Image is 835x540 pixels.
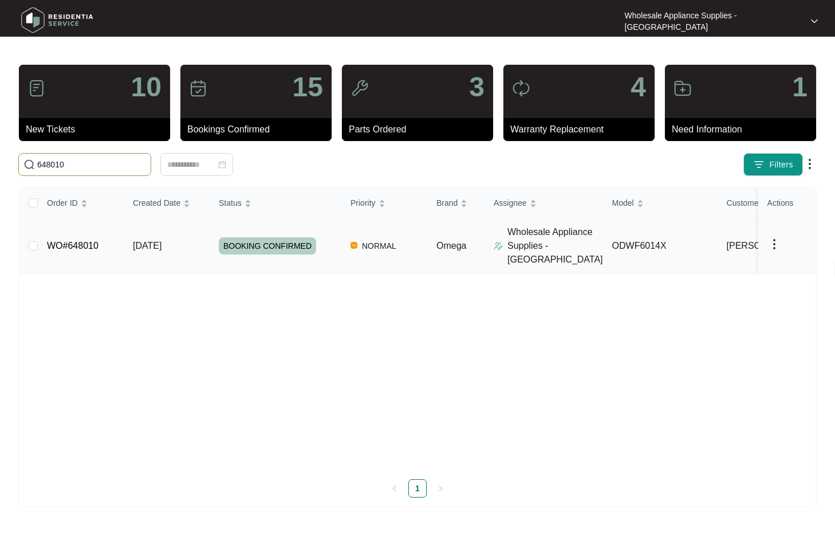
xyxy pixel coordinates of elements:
p: 1 [792,73,808,101]
span: Omega [436,241,466,251]
p: Wholesale Appliance Supplies - [GEOGRAPHIC_DATA] [507,225,603,267]
img: residentia service logo [17,3,97,37]
th: Status [210,188,341,218]
a: 1 [409,480,426,497]
p: Warranty Replacement [510,123,655,136]
span: right [437,485,444,492]
th: Assignee [485,188,603,218]
img: filter icon [753,159,765,170]
img: dropdown arrow [767,237,781,251]
span: Order ID [47,197,78,209]
img: Vercel Logo [350,242,357,249]
span: BOOKING CONFIRMED [219,237,316,255]
p: Wholesale Appliance Supplies - [GEOGRAPHIC_DATA] [625,10,801,33]
img: icon [350,79,369,97]
span: left [391,485,398,492]
th: Created Date [124,188,210,218]
span: Brand [436,197,458,209]
li: Next Page [431,479,450,498]
p: Bookings Confirmed [187,123,332,136]
p: 3 [469,73,485,101]
th: Brand [427,188,485,218]
p: 15 [293,73,323,101]
td: ODWF6014X [603,218,718,274]
span: Created Date [133,197,180,209]
li: 1 [408,479,427,498]
th: Model [603,188,718,218]
p: 4 [631,73,646,101]
span: [DATE] [133,241,162,251]
span: Assignee [494,197,527,209]
span: Priority [350,197,376,209]
th: Priority [341,188,427,218]
img: icon [27,79,46,97]
p: New Tickets [26,123,170,136]
p: 10 [131,73,162,101]
span: Customer Name [727,197,785,209]
img: dropdown arrow [811,18,818,24]
button: right [431,479,450,498]
th: Customer Name [718,188,832,218]
img: icon [189,79,207,97]
th: Order ID [38,188,124,218]
p: Parts Ordered [349,123,493,136]
span: [PERSON_NAME] [727,239,802,253]
img: icon [673,79,692,97]
button: left [385,479,404,498]
span: NORMAL [357,239,401,253]
img: dropdown arrow [803,157,817,171]
th: Actions [758,188,816,218]
span: Model [612,197,634,209]
button: filter iconFilters [743,153,803,176]
p: Need Information [672,123,816,136]
li: Previous Page [385,479,404,498]
img: Assigner Icon [494,241,503,251]
img: search-icon [23,159,35,170]
img: icon [512,79,530,97]
span: Filters [769,159,793,171]
span: Status [219,197,242,209]
a: WO#648010 [47,241,99,251]
input: Search by Order Id, Assignee Name, Customer Name, Brand and Model [37,158,146,171]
